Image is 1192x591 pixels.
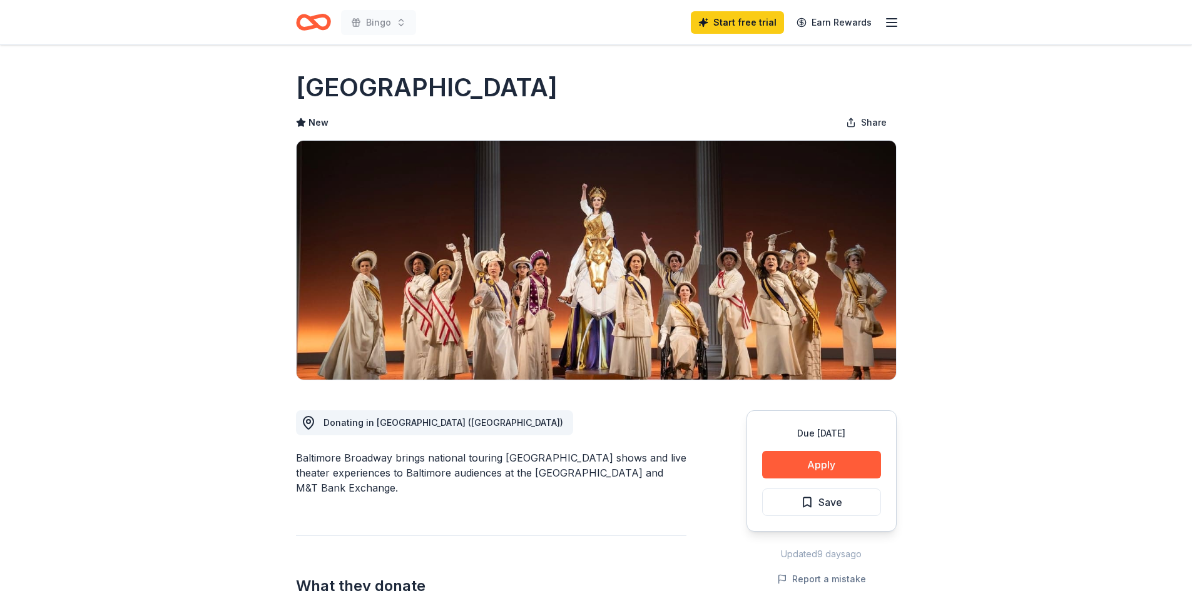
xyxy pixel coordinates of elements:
span: New [308,115,329,130]
button: Apply [762,451,881,478]
h1: [GEOGRAPHIC_DATA] [296,70,558,105]
div: Due [DATE] [762,426,881,441]
span: Share [861,115,887,130]
a: Home [296,8,331,37]
span: Donating in [GEOGRAPHIC_DATA] ([GEOGRAPHIC_DATA]) [323,417,563,428]
a: Start free trial [691,11,784,34]
div: Baltimore Broadway brings national touring [GEOGRAPHIC_DATA] shows and live theater experiences t... [296,450,686,495]
button: Share [836,110,897,135]
button: Report a mistake [777,572,866,587]
a: Earn Rewards [789,11,879,34]
span: Save [818,494,842,510]
span: Bingo [366,15,391,30]
div: Updated 9 days ago [746,547,897,562]
img: Image for Hippodrome Theatre [297,141,896,380]
button: Bingo [341,10,416,35]
button: Save [762,488,881,516]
